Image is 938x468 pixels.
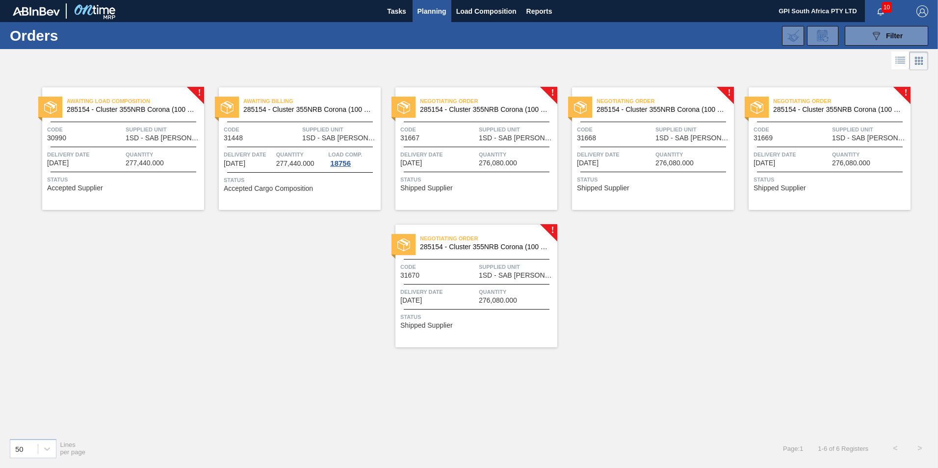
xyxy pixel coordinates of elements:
span: 285154 - Cluster 355NRB Corona (100 Years) [243,106,373,113]
span: Code [47,125,123,134]
span: Status [754,175,908,184]
span: Awaiting Billing [243,96,381,106]
span: Quantity [655,150,731,159]
span: Code [400,262,476,272]
h1: Orders [10,30,156,41]
span: 276,080.000 [479,297,517,304]
div: List Vision [891,52,910,70]
button: > [908,436,932,461]
span: 1SD - SAB Rosslyn Brewery [832,134,908,142]
a: !statusNegotiating Order285154 - Cluster 355NRB Corona (100 Years)Code31667Supplied Unit1SD - SAB... [381,87,557,210]
span: Delivery Date [400,287,476,297]
span: 276,080.000 [479,159,517,167]
span: Code [400,125,476,134]
a: statusAwaiting Billing285154 - Cluster 355NRB Corona (100 Years)Code31448Supplied Unit1SD - SAB [... [204,87,381,210]
span: Code [754,125,830,134]
a: !statusAwaiting Load Composition285154 - Cluster 355NRB Corona (100 Years)Code30990Supplied Unit1... [27,87,204,210]
span: 1 - 6 of 6 Registers [818,445,868,452]
img: status [751,101,763,114]
img: TNhmsLtSVTkK8tSr43FrP2fwEKptu5GPRR3wAAAABJRU5ErkJggg== [13,7,60,16]
span: 09/15/2025 [400,159,422,167]
span: Status [47,175,202,184]
span: Load Comp. [328,150,362,159]
span: 285154 - Cluster 355NRB Corona (100 Years) [420,243,549,251]
a: !statusNegotiating Order285154 - Cluster 355NRB Corona (100 Years)Code31670Supplied Unit1SD - SAB... [381,225,557,347]
span: 1SD - SAB Rosslyn Brewery [126,134,202,142]
span: Delivery Date [754,150,830,159]
span: 277,440.000 [276,160,314,167]
span: Tasks [386,5,408,17]
span: 277,440.000 [126,159,164,167]
span: Status [400,175,555,184]
span: Quantity [276,150,326,159]
span: Accepted Cargo Composition [224,185,313,192]
span: Planning [417,5,446,17]
span: 285154 - Cluster 355NRB Corona (100 Years) [597,106,726,113]
span: Delivery Date [577,150,653,159]
span: Supplied Unit [832,125,908,134]
span: 1SD - SAB Rosslyn Brewery [655,134,731,142]
span: 31668 [577,134,596,142]
span: Lines per page [60,441,86,456]
span: 09/15/2025 [224,160,245,167]
span: Status [224,175,378,185]
span: Supplied Unit [479,125,555,134]
span: Shipped Supplier [754,184,806,192]
a: Load Comp.18756 [328,150,378,167]
span: Awaiting Load Composition [67,96,204,106]
img: Logout [916,5,928,17]
span: Negotiating Order [597,96,734,106]
span: 1SD - SAB Rosslyn Brewery [479,272,555,279]
span: 09/16/2025 [577,159,599,167]
span: 285154 - Cluster 355NRB Corona (100 Years) [67,106,196,113]
span: Supplied Unit [479,262,555,272]
span: 31670 [400,272,419,279]
span: Delivery Date [224,150,274,159]
span: Quantity [479,150,555,159]
span: 31448 [224,134,243,142]
span: Negotiating Order [420,96,557,106]
span: Supplied Unit [655,125,731,134]
div: Order Review Request [807,26,838,46]
span: Page : 1 [783,445,803,452]
span: Delivery Date [47,150,123,159]
img: status [221,101,234,114]
img: status [574,101,587,114]
span: Code [224,125,300,134]
span: 1SD - SAB Rosslyn Brewery [479,134,555,142]
img: status [397,238,410,251]
span: Status [400,312,555,322]
span: Shipped Supplier [400,322,453,329]
span: Code [577,125,653,134]
span: 09/18/2025 [754,159,775,167]
img: status [397,101,410,114]
span: Load Composition [456,5,517,17]
span: Status [577,175,731,184]
span: Quantity [479,287,555,297]
span: Quantity [126,150,202,159]
span: Reports [526,5,552,17]
span: Supplied Unit [126,125,202,134]
div: 50 [15,444,24,453]
span: Negotiating Order [420,234,557,243]
a: !statusNegotiating Order285154 - Cluster 355NRB Corona (100 Years)Code31668Supplied Unit1SD - SAB... [557,87,734,210]
span: 1SD - SAB Rosslyn Brewery [302,134,378,142]
div: 18756 [328,159,353,167]
div: Import Order Negotiation [782,26,804,46]
span: 30990 [47,134,66,142]
span: 31667 [400,134,419,142]
button: Filter [845,26,928,46]
span: 09/19/2025 [400,297,422,304]
span: Delivery Date [400,150,476,159]
span: 31669 [754,134,773,142]
button: Notifications [865,4,896,18]
span: 285154 - Cluster 355NRB Corona (100 Years) [773,106,903,113]
img: status [44,101,57,114]
span: Quantity [832,150,908,159]
button: < [883,436,908,461]
span: Accepted Supplier [47,184,103,192]
span: Supplied Unit [302,125,378,134]
span: 276,080.000 [832,159,870,167]
span: 08/29/2025 [47,159,69,167]
a: !statusNegotiating Order285154 - Cluster 355NRB Corona (100 Years)Code31669Supplied Unit1SD - SAB... [734,87,911,210]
